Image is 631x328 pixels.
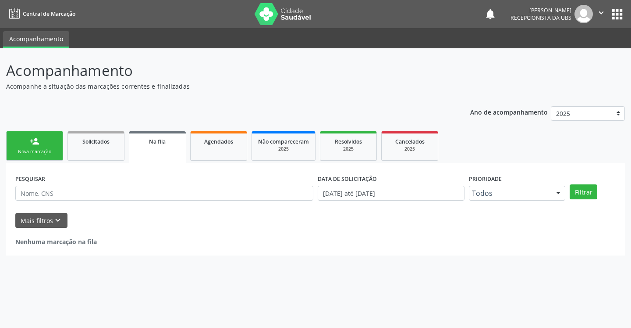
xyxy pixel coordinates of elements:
[15,238,97,246] strong: Nenhuma marcação na fila
[510,7,571,14] div: [PERSON_NAME]
[593,5,610,23] button: 
[23,10,75,18] span: Central de Marcação
[30,137,39,146] div: person_add
[6,82,439,91] p: Acompanhe a situação das marcações correntes e finalizadas
[6,60,439,82] p: Acompanhamento
[318,172,377,186] label: DATA DE SOLICITAÇÃO
[610,7,625,22] button: apps
[484,8,496,20] button: notifications
[388,146,432,152] div: 2025
[335,138,362,145] span: Resolvidos
[204,138,233,145] span: Agendados
[15,172,45,186] label: PESQUISAR
[570,184,597,199] button: Filtrar
[318,186,464,201] input: Selecione um intervalo
[53,216,63,225] i: keyboard_arrow_down
[469,172,502,186] label: Prioridade
[15,186,313,201] input: Nome, CNS
[470,106,548,117] p: Ano de acompanhamento
[82,138,110,145] span: Solicitados
[3,31,69,48] a: Acompanhamento
[15,213,67,228] button: Mais filtroskeyboard_arrow_down
[149,138,166,145] span: Na fila
[6,7,75,21] a: Central de Marcação
[395,138,425,145] span: Cancelados
[13,148,57,155] div: Nova marcação
[258,146,309,152] div: 2025
[472,189,547,198] span: Todos
[510,14,571,22] span: Recepcionista da UBS
[258,138,309,145] span: Não compareceram
[574,5,593,23] img: img
[326,146,370,152] div: 2025
[596,8,606,18] i: 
